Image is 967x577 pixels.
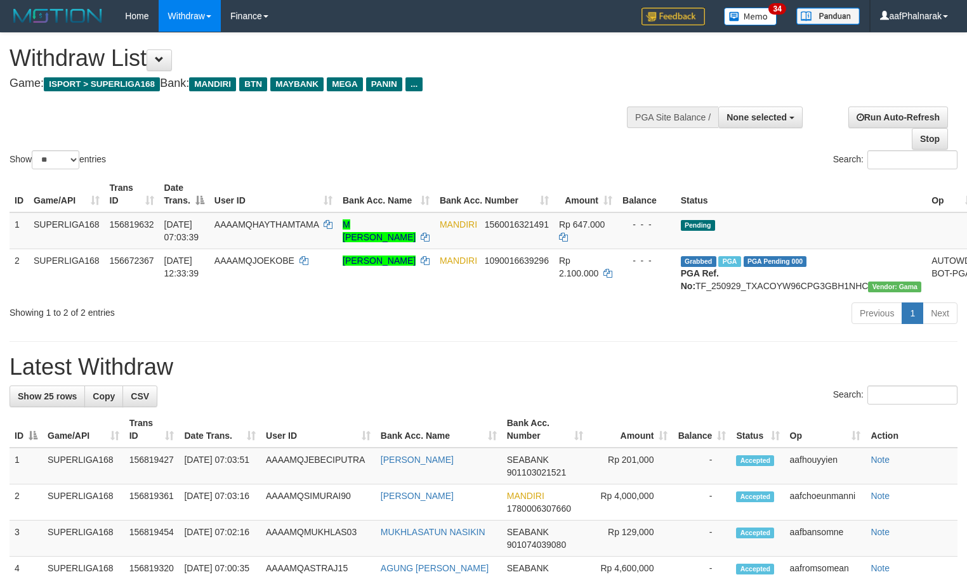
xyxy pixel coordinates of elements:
span: Copy [93,391,115,401]
span: MANDIRI [440,219,477,230]
td: SUPERLIGA168 [43,484,124,521]
td: 156819361 [124,484,180,521]
span: Vendor URL: https://trx31.1velocity.biz [868,282,921,292]
th: Op: activate to sort column ascending [785,412,866,448]
span: CSV [131,391,149,401]
td: aafbansomne [785,521,866,557]
span: Pending [681,220,715,231]
td: AAAAMQMUKHLAS03 [261,521,376,557]
span: Accepted [736,528,774,538]
td: 2 [10,484,43,521]
select: Showentries [32,150,79,169]
td: Rp 201,000 [588,448,673,484]
a: Next [923,302,957,324]
span: BTN [239,77,267,91]
label: Search: [833,150,957,169]
td: SUPERLIGA168 [43,448,124,484]
a: Show 25 rows [10,386,85,407]
td: [DATE] 07:02:16 [179,521,261,557]
div: - - - [622,218,671,231]
td: SUPERLIGA168 [29,249,105,297]
a: [PERSON_NAME] [381,455,454,465]
td: 3 [10,521,43,557]
th: Amount: activate to sort column ascending [554,176,617,212]
span: Rp 647.000 [559,219,605,230]
input: Search: [867,150,957,169]
a: [PERSON_NAME] [381,491,454,501]
span: MAYBANK [270,77,324,91]
a: Copy [84,386,123,407]
th: Trans ID: activate to sort column ascending [105,176,159,212]
a: Note [871,563,890,573]
td: 156819427 [124,448,180,484]
td: aafhouyyien [785,448,866,484]
img: MOTION_logo.png [10,6,106,25]
th: Date Trans.: activate to sort column descending [159,176,209,212]
th: Balance [617,176,676,212]
th: ID: activate to sort column descending [10,412,43,448]
td: Rp 4,000,000 [588,484,673,521]
span: PANIN [366,77,402,91]
h4: Game: Bank: [10,77,632,90]
span: MANDIRI [189,77,236,91]
span: Accepted [736,564,774,574]
span: MEGA [327,77,363,91]
th: Trans ID: activate to sort column ascending [124,412,180,448]
span: None selected [727,112,787,122]
th: User ID: activate to sort column ascending [261,412,376,448]
th: User ID: activate to sort column ascending [209,176,338,212]
span: Accepted [736,491,774,502]
th: Status [676,176,926,212]
td: 1 [10,212,29,249]
th: Bank Acc. Number: activate to sort column ascending [435,176,554,212]
th: Bank Acc. Number: activate to sort column ascending [502,412,588,448]
th: Status: activate to sort column ascending [731,412,784,448]
th: Amount: activate to sort column ascending [588,412,673,448]
a: Run Auto-Refresh [848,107,948,128]
span: ISPORT > SUPERLIGA168 [44,77,160,91]
h1: Withdraw List [10,46,632,71]
span: Copy 1560016321491 to clipboard [485,219,549,230]
div: - - - [622,254,671,267]
span: Show 25 rows [18,391,77,401]
a: Stop [912,128,948,150]
a: Note [871,527,890,537]
span: Copy 1780006307660 to clipboard [507,503,571,514]
span: 156819632 [110,219,154,230]
td: [DATE] 07:03:16 [179,484,261,521]
span: Rp 2.100.000 [559,256,598,278]
span: PGA Pending [744,256,807,267]
th: Date Trans.: activate to sort column ascending [179,412,261,448]
a: CSV [122,386,157,407]
div: Showing 1 to 2 of 2 entries [10,301,393,319]
td: [DATE] 07:03:51 [179,448,261,484]
td: SUPERLIGA168 [43,521,124,557]
td: aafchoeunmanni [785,484,866,521]
span: [DATE] 07:03:39 [164,219,199,242]
td: AAAAMQSIMURAI90 [261,484,376,521]
span: [DATE] 12:33:39 [164,256,199,278]
img: panduan.png [796,8,860,25]
td: SUPERLIGA168 [29,212,105,249]
a: Note [871,491,890,501]
h1: Latest Withdraw [10,354,957,380]
th: Bank Acc. Name: activate to sort column ascending [338,176,435,212]
td: TF_250929_TXACOYW96CPG3GBH1NHC [676,249,926,297]
div: PGA Site Balance / [627,107,718,128]
td: - [673,448,731,484]
a: AGUNG [PERSON_NAME] [381,563,489,573]
span: Copy 1090016639296 to clipboard [485,256,549,266]
td: AAAAMQJEBECIPUTRA [261,448,376,484]
th: Game/API: activate to sort column ascending [43,412,124,448]
td: 156819454 [124,521,180,557]
span: 156672367 [110,256,154,266]
span: SEABANK [507,563,549,573]
a: MUKHLASATUN NASIKIN [381,527,485,537]
td: 2 [10,249,29,297]
span: ... [405,77,423,91]
span: Marked by aafsengchandara [718,256,740,267]
span: Copy 901103021521 to clipboard [507,467,566,477]
label: Show entries [10,150,106,169]
span: Accepted [736,455,774,466]
th: Action [865,412,957,448]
